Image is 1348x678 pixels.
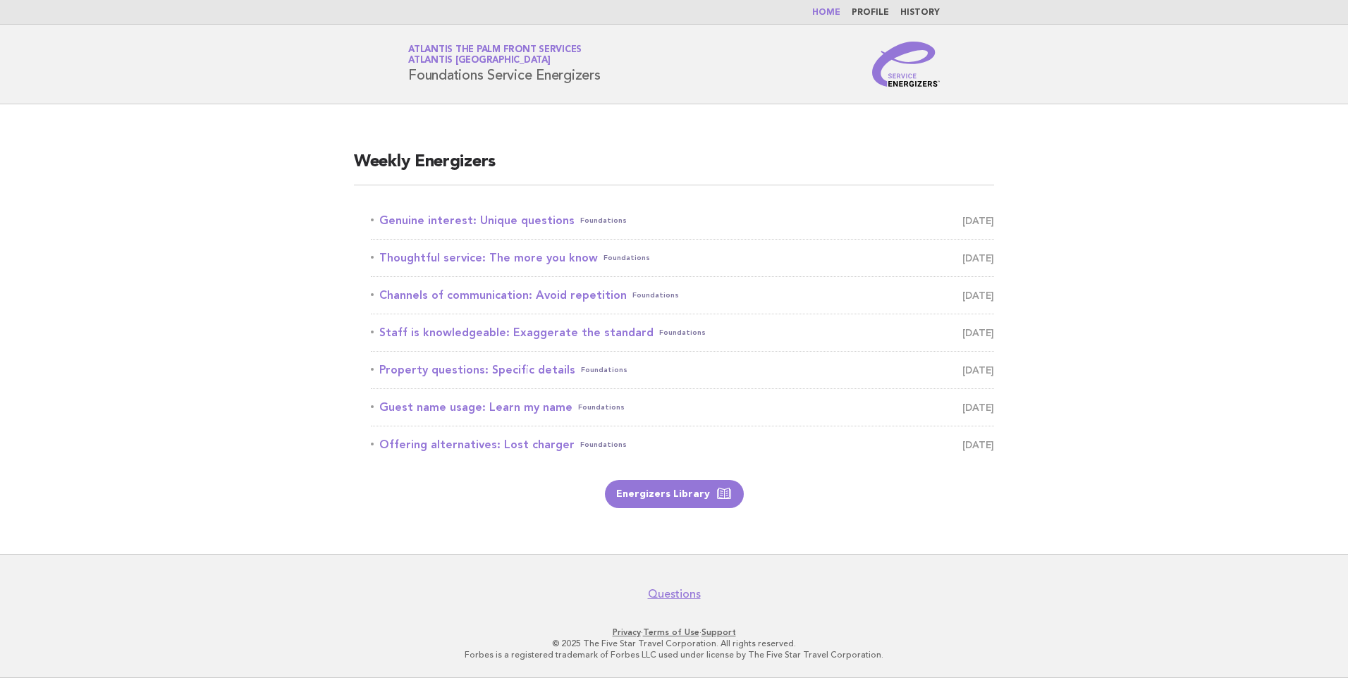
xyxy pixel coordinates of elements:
[371,285,994,305] a: Channels of communication: Avoid repetitionFoundations [DATE]
[243,627,1105,638] p: · ·
[962,285,994,305] span: [DATE]
[580,435,627,455] span: Foundations
[371,211,994,230] a: Genuine interest: Unique questionsFoundations [DATE]
[632,285,679,305] span: Foundations
[648,587,701,601] a: Questions
[812,8,840,17] a: Home
[371,323,994,343] a: Staff is knowledgeable: Exaggerate the standardFoundations [DATE]
[962,360,994,380] span: [DATE]
[701,627,736,637] a: Support
[613,627,641,637] a: Privacy
[371,435,994,455] a: Offering alternatives: Lost chargerFoundations [DATE]
[603,248,650,268] span: Foundations
[581,360,627,380] span: Foundations
[371,248,994,268] a: Thoughtful service: The more you knowFoundations [DATE]
[408,56,551,66] span: Atlantis [GEOGRAPHIC_DATA]
[659,323,706,343] span: Foundations
[243,638,1105,649] p: © 2025 The Five Star Travel Corporation. All rights reserved.
[371,397,994,417] a: Guest name usage: Learn my nameFoundations [DATE]
[962,397,994,417] span: [DATE]
[962,323,994,343] span: [DATE]
[354,151,994,185] h2: Weekly Energizers
[578,397,625,417] span: Foundations
[408,45,582,65] a: Atlantis The Palm Front ServicesAtlantis [GEOGRAPHIC_DATA]
[962,248,994,268] span: [DATE]
[371,360,994,380] a: Property questions: Specific detailsFoundations [DATE]
[408,46,601,82] h1: Foundations Service Energizers
[962,211,994,230] span: [DATE]
[900,8,940,17] a: History
[872,42,940,87] img: Service Energizers
[643,627,699,637] a: Terms of Use
[852,8,889,17] a: Profile
[580,211,627,230] span: Foundations
[605,480,744,508] a: Energizers Library
[243,649,1105,660] p: Forbes is a registered trademark of Forbes LLC used under license by The Five Star Travel Corpora...
[962,435,994,455] span: [DATE]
